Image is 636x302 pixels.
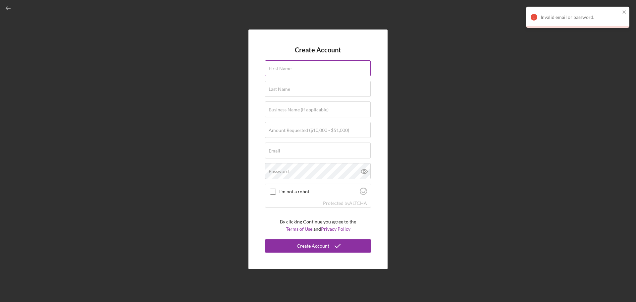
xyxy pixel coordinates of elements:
[295,46,341,54] h4: Create Account
[297,239,329,253] div: Create Account
[541,15,620,20] div: Invalid email or password.
[360,190,367,196] a: Visit Altcha.org
[269,87,290,92] label: Last Name
[269,169,289,174] label: Password
[349,200,367,206] a: Visit Altcha.org
[269,66,291,71] label: First Name
[280,218,356,233] p: By clicking Continue you agree to the and
[269,107,329,112] label: Business Name (if applicable)
[286,226,312,232] a: Terms of Use
[321,226,350,232] a: Privacy Policy
[622,9,627,16] button: close
[323,201,367,206] div: Protected by
[279,189,358,194] label: I'm not a robot
[269,128,349,133] label: Amount Requested ($10,000 - $51,000)
[265,239,371,253] button: Create Account
[269,148,280,153] label: Email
